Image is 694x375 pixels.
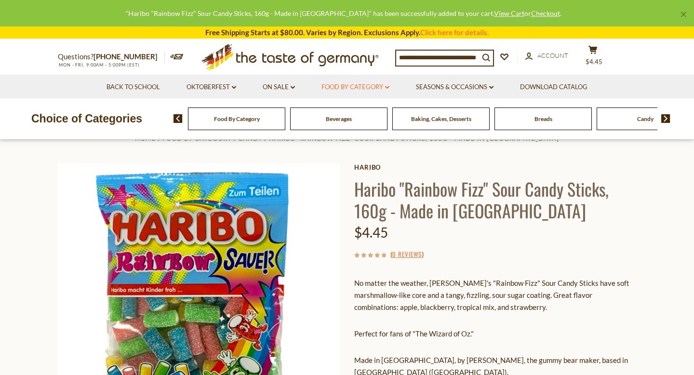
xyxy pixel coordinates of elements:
[58,51,165,63] p: Questions?
[681,12,686,17] a: ×
[187,82,236,93] a: Oktoberfest
[392,249,422,260] a: 0 Reviews
[578,45,607,69] button: $4.45
[173,114,183,123] img: previous arrow
[586,58,602,66] span: $4.45
[520,82,587,93] a: Download Catalog
[420,28,489,37] a: Click here for details.
[93,52,158,61] a: [PHONE_NUMBER]
[263,82,295,93] a: On Sale
[354,178,636,221] h1: Haribo "Rainbow Fizz" Sour Candy Sticks, 160g - Made in [GEOGRAPHIC_DATA]
[531,9,560,17] a: Checkout
[8,8,679,19] div: "Haribo "Rainbow Fizz" Sour Candy Sticks, 160g - Made in [GEOGRAPHIC_DATA]" has been successfully...
[661,114,670,123] img: next arrow
[107,82,160,93] a: Back to School
[525,51,568,61] a: Account
[354,224,388,241] span: $4.45
[354,163,636,171] a: Haribo
[494,9,524,17] a: View Cart
[326,115,352,122] a: Beverages
[537,52,568,59] span: Account
[416,82,494,93] a: Seasons & Occasions
[354,328,636,340] p: Perfect for fans of "The Wizard of Oz."
[58,62,140,67] span: MON - FRI, 9:00AM - 5:00PM (EST)
[534,115,552,122] a: Breads
[214,115,260,122] a: Food By Category
[637,115,654,122] a: Candy
[411,115,471,122] a: Baking, Cakes, Desserts
[390,249,424,259] span: ( )
[354,277,636,313] p: No matter the weather, [PERSON_NAME]'s "Rainbow Fizz" Sour Candy Sticks have soft marshmallow-lik...
[321,82,389,93] a: Food By Category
